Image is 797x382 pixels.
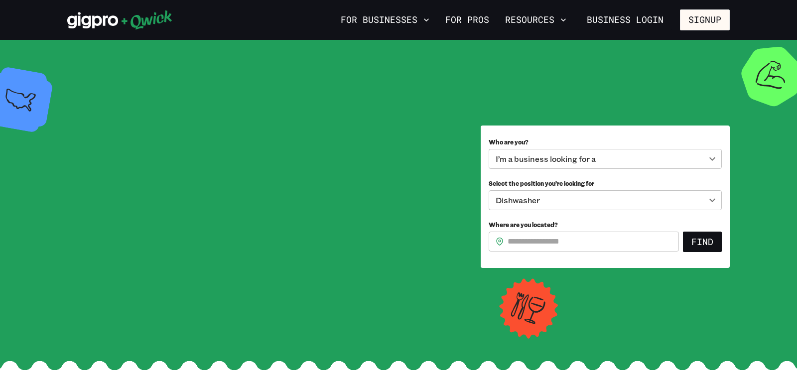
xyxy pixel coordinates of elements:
[501,11,570,28] button: Resources
[337,11,433,28] button: For Businesses
[489,179,594,187] span: Select the position you’re looking for
[441,11,493,28] a: For Pros
[578,9,672,30] a: Business Login
[489,221,558,229] span: Where are you located?
[489,190,722,210] div: Dishwasher
[489,149,722,169] div: I’m a business looking for a
[489,138,529,146] span: Who are you?
[680,9,730,30] button: Signup
[683,232,722,253] button: Find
